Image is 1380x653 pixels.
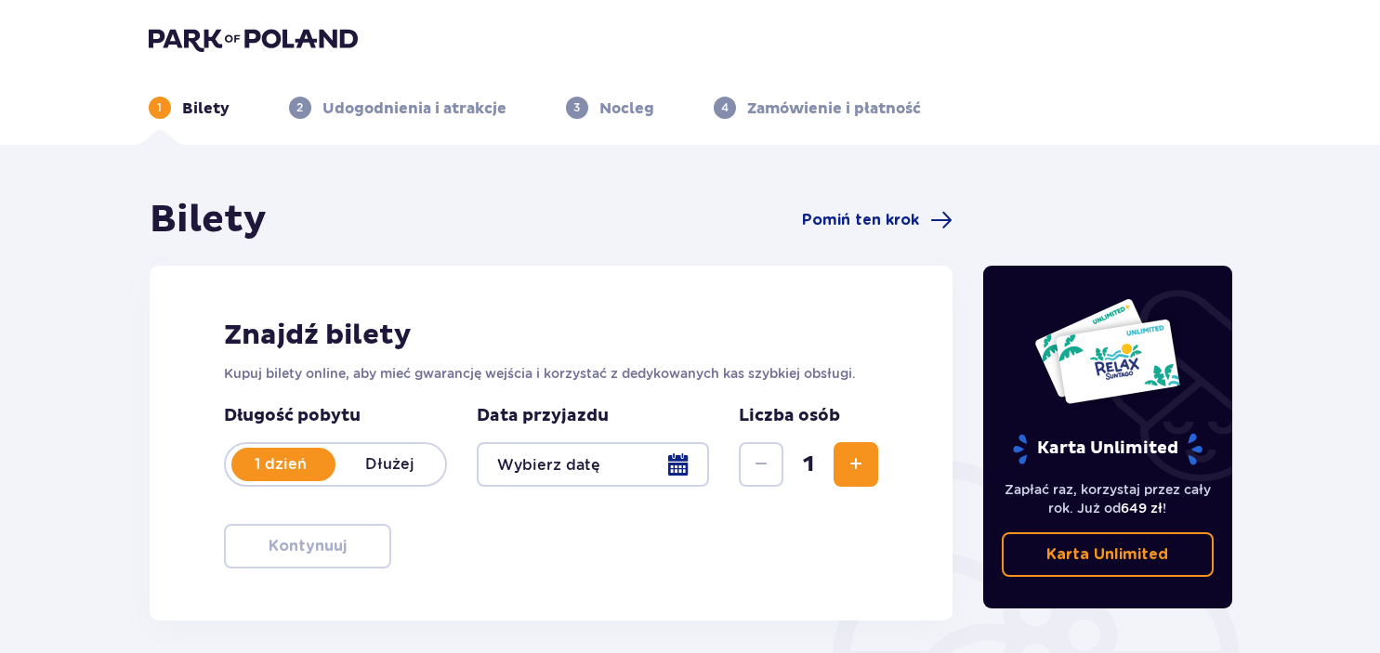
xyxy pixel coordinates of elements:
[566,97,654,119] div: 3Nocleg
[1002,532,1214,577] a: Karta Unlimited
[335,454,445,475] p: Dłużej
[150,197,267,243] h1: Bilety
[721,99,729,116] p: 4
[1002,480,1214,517] p: Zapłać raz, korzystaj przez cały rok. Już od !
[226,454,335,475] p: 1 dzień
[296,99,303,116] p: 2
[1046,544,1168,565] p: Karta Unlimited
[787,451,830,478] span: 1
[157,99,162,116] p: 1
[1011,433,1204,465] p: Karta Unlimited
[224,318,879,353] h2: Znajdź bilety
[1121,501,1163,516] span: 649 zł
[322,98,506,119] p: Udogodnienia i atrakcje
[149,26,358,52] img: Park of Poland logo
[477,405,609,427] p: Data przyjazdu
[599,98,654,119] p: Nocleg
[224,524,391,568] button: Kontynuuj
[802,210,919,230] span: Pomiń ten krok
[739,405,840,427] p: Liczba osób
[269,536,347,556] p: Kontynuuj
[834,442,878,487] button: Zwiększ
[224,364,879,383] p: Kupuj bilety online, aby mieć gwarancję wejścia i korzystać z dedykowanych kas szybkiej obsługi.
[802,209,953,231] a: Pomiń ten krok
[747,98,921,119] p: Zamówienie i płatność
[182,98,230,119] p: Bilety
[739,442,783,487] button: Zmniejsz
[714,97,921,119] div: 4Zamówienie i płatność
[573,99,580,116] p: 3
[224,405,447,427] p: Długość pobytu
[1033,297,1181,405] img: Dwie karty całoroczne do Suntago z napisem 'UNLIMITED RELAX', na białym tle z tropikalnymi liśćmi...
[289,97,506,119] div: 2Udogodnienia i atrakcje
[149,97,230,119] div: 1Bilety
